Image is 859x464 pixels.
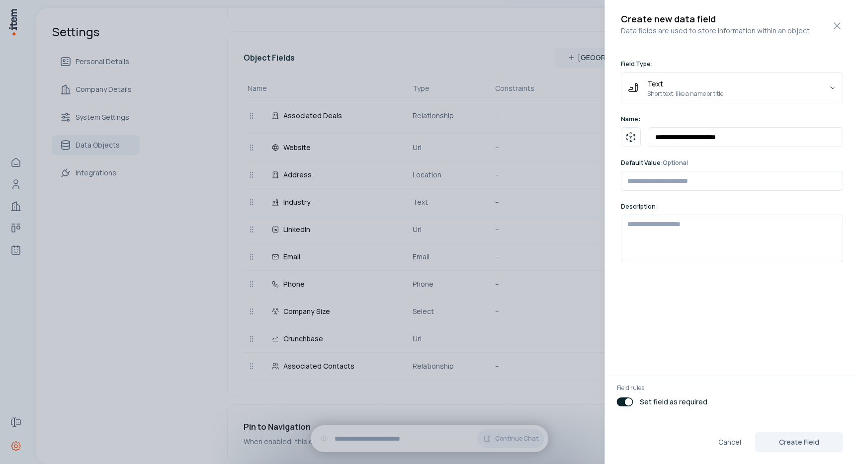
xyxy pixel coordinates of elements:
[755,432,843,452] button: Create Field
[617,384,847,392] p: Field rules
[663,158,688,167] span: Optional
[621,203,843,211] p: Description:
[621,26,843,36] p: Data fields are used to store information within an object
[640,397,707,407] p: Set field as required
[621,159,843,167] p: Default Value:
[621,60,843,68] p: Field Type:
[621,12,843,26] h2: Create new data field
[710,432,749,452] button: Cancel
[621,115,843,123] p: Name:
